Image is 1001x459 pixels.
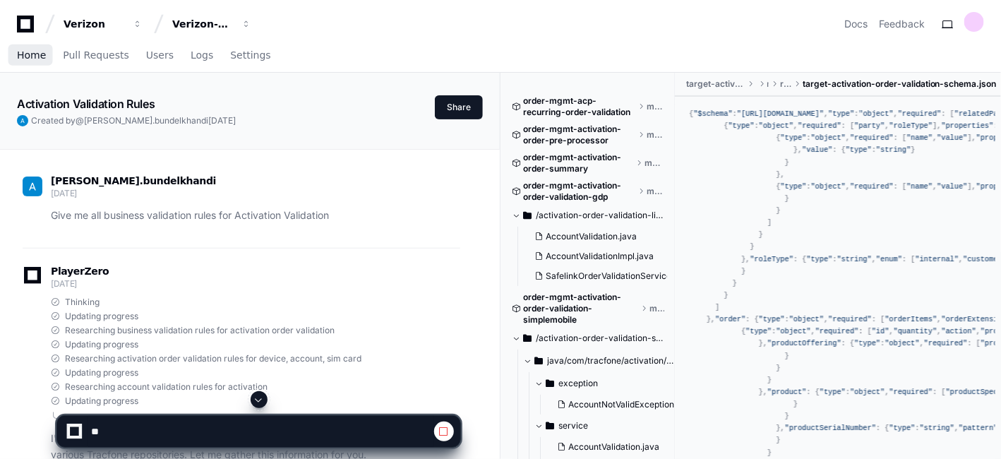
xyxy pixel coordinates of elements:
[523,180,635,203] span: order-mgmt-activation-order-validation-gdp
[844,17,868,31] a: Docs
[811,133,846,142] span: "object"
[767,339,841,347] span: "productOffering"
[523,124,635,146] span: order-mgmt-activation-order-pre-processor
[837,255,871,263] span: "string"
[686,78,745,90] span: target-activation-order-validation-tbv
[645,157,664,169] span: master
[941,121,993,130] span: "properties"
[806,255,832,263] span: "type"
[534,372,687,395] button: exception
[828,109,854,118] span: "type"
[889,388,933,396] span: "required"
[230,40,270,72] a: Settings
[647,129,664,141] span: master
[876,255,902,263] span: "enum"
[65,311,138,322] span: Updating progress
[789,315,824,323] span: "object"
[745,327,772,335] span: "type"
[536,210,664,221] span: /activation-order-validation-lifeline/src/main/java/com/tracfone/activation/order/validation/life...
[65,339,138,350] span: Updating progress
[65,297,100,308] span: Thinking
[146,51,174,59] span: Users
[802,145,832,154] span: "value"
[885,339,919,347] span: "object"
[546,251,654,262] span: AccountValidationImpl.java
[523,152,633,174] span: order-mgmt-activation-order-summary
[84,115,208,126] span: [PERSON_NAME].bundelkhandi
[649,303,664,314] span: master
[811,182,846,191] span: "object"
[759,121,793,130] span: "object"
[854,339,880,347] span: "type"
[558,378,598,389] span: exception
[51,208,460,224] p: Give me all business validation rules for Activation Validation
[63,51,128,59] span: Pull Requests
[191,40,213,72] a: Logs
[523,292,638,326] span: order-mgmt-activation-order-validation-simplemobile
[894,327,937,335] span: "quantity"
[51,267,109,275] span: PlayerZero
[737,109,824,118] span: "[URL][DOMAIN_NAME]"
[767,78,769,90] span: main
[850,133,894,142] span: "required"
[208,115,236,126] span: [DATE]
[512,327,664,350] button: /activation-order-validation-simplemobile/src/main
[17,40,46,72] a: Home
[941,327,976,335] span: "action"
[798,121,841,130] span: "required"
[780,133,806,142] span: "type"
[523,95,635,118] span: order-mgmt-acp-recurring-order-validation
[906,182,933,191] span: "name"
[17,51,46,59] span: Home
[937,133,967,142] span: "value"
[879,17,925,31] button: Feedback
[546,270,707,282] span: SafelinkOrderValidationServiceImpl.java
[846,145,872,154] span: "type"
[65,381,268,393] span: Researching account validation rules for activation
[828,315,872,323] span: "required"
[523,350,676,372] button: java/com/tracfone/activation/order/validation/simplemobile
[65,353,361,364] span: Researching activation order validation rules for device, account, sim card
[872,327,889,335] span: "id"
[815,327,859,335] span: "required"
[523,330,532,347] svg: Directory
[529,246,667,266] button: AccountValidationImpl.java
[512,204,664,227] button: /activation-order-validation-lifeline/src/main/java/com/tracfone/activation/order/validation/life...
[529,266,667,286] button: SafelinkOrderValidationServiceImpl.java
[172,17,233,31] div: Verizon-Clarify-Order-Management
[17,115,28,126] img: ACg8ocKz7EBFCnWPdTv19o9m_nca3N0OVJEOQCGwElfmCyRVJ95dZw=s96-c
[759,315,785,323] span: "type"
[546,375,554,392] svg: Directory
[146,40,174,72] a: Users
[230,51,270,59] span: Settings
[31,115,236,126] span: Created by
[647,101,664,112] span: master
[776,327,810,335] span: "object"
[885,315,937,323] span: "orderItems"
[820,388,846,396] span: "type"
[536,333,664,344] span: /activation-order-validation-simplemobile/src/main
[850,388,885,396] span: "object"
[858,109,893,118] span: "object"
[435,95,483,119] button: Share
[529,227,667,246] button: AccountValidation.java
[63,40,128,72] a: Pull Requests
[546,231,637,242] span: AccountValidation.java
[191,51,213,59] span: Logs
[889,121,933,130] span: "roleType"
[803,78,997,90] span: target-activation-order-validation-schema.json
[17,97,155,111] app-text-character-animate: Activation Validation Rules
[915,255,959,263] span: "internal"
[65,325,335,336] span: Researching business validation rules for activation order validation
[850,182,894,191] span: "required"
[780,182,806,191] span: "type"
[715,315,745,323] span: "order"
[924,339,968,347] span: "required"
[780,78,791,90] span: resources
[647,186,664,197] span: master
[547,355,676,366] span: java/com/tracfone/activation/order/validation/simplemobile
[64,17,124,31] div: Verizon
[76,115,84,126] span: @
[51,188,77,198] span: [DATE]
[51,175,216,186] span: [PERSON_NAME].bundelkhandi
